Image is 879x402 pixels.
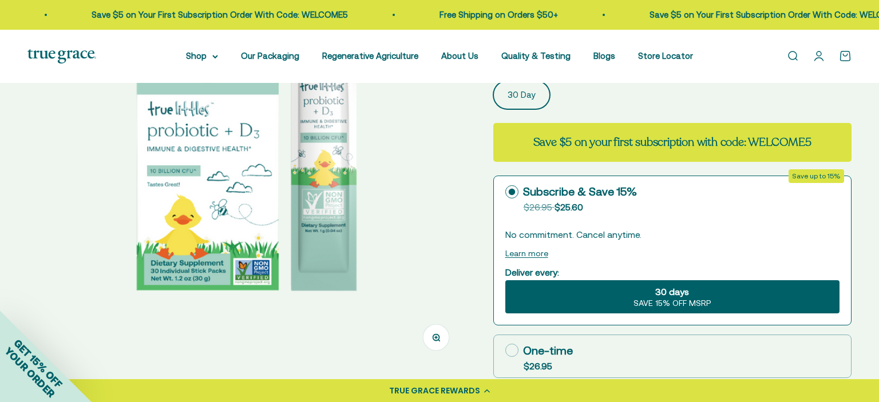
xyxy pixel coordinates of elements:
[593,51,615,61] a: Blogs
[241,51,299,61] a: Our Packaging
[2,345,57,400] span: YOUR ORDER
[186,49,218,63] summary: Shop
[439,10,557,19] a: Free Shipping on Orders $50+
[389,385,480,397] div: TRUE GRACE REWARDS
[91,8,347,22] p: Save $5 on Your First Subscription Order With Code: WELCOME5
[501,51,571,61] a: Quality & Testing
[638,51,693,61] a: Store Locator
[322,51,418,61] a: Regenerative Agriculture
[533,134,811,150] strong: Save $5 on your first subscription with code: WELCOME5
[11,337,65,390] span: GET 15% OFF
[441,51,478,61] a: About Us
